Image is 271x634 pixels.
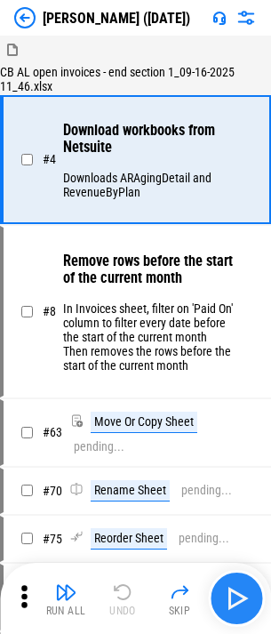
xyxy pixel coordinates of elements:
div: [PERSON_NAME] ([DATE]) [43,10,190,27]
button: Skip [151,577,208,620]
div: pending... [179,532,229,545]
img: Back [14,7,36,28]
img: Run All [55,582,76,603]
img: Settings menu [235,7,257,28]
h3: Remove rows before the start of the current month [63,253,234,286]
img: Main button [222,584,251,613]
span: # 4 [43,152,56,166]
div: Skip [169,606,191,616]
p: Downloads ARAgingDetail and RevenueByPlan [63,171,234,199]
span: # 8 [43,304,56,318]
div: pending... [74,440,124,453]
div: Run All [46,606,86,616]
img: Support [212,11,227,25]
p: In Invoices sheet, filter on 'Paid On' column to filter every date before the start of the curren... [63,301,234,373]
button: Run All [37,577,94,620]
div: Rename Sheet [91,480,170,502]
span: # 70 [43,484,62,498]
div: Reorder Sheet [91,528,167,550]
span: # 63 [43,425,62,439]
div: Move Or Copy Sheet [91,412,197,433]
img: Skip [169,582,190,603]
div: pending... [181,484,232,497]
h3: Download workbooks from Netsuite [63,122,234,156]
span: # 75 [43,532,62,546]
